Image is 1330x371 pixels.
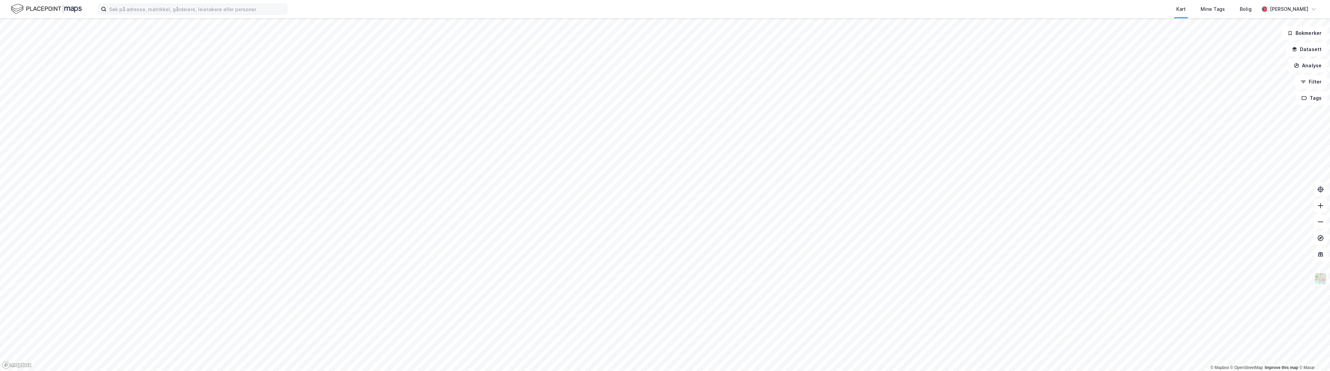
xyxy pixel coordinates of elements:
button: Analyse [1288,59,1327,72]
a: Mapbox homepage [2,361,32,369]
img: Z [1314,272,1327,285]
a: Mapbox [1210,365,1229,370]
button: Filter [1295,75,1327,89]
div: Kontrollprogram for chat [1296,339,1330,371]
a: OpenStreetMap [1230,365,1263,370]
input: Søk på adresse, matrikkel, gårdeiere, leietakere eller personer [106,4,287,14]
a: Improve this map [1265,365,1298,370]
img: logo.f888ab2527a4732fd821a326f86c7f29.svg [11,3,82,15]
iframe: Chat Widget [1296,339,1330,371]
button: Datasett [1286,43,1327,56]
button: Bokmerker [1282,26,1327,40]
div: Bolig [1240,5,1252,13]
div: [PERSON_NAME] [1270,5,1308,13]
div: Mine Tags [1201,5,1225,13]
div: Kart [1176,5,1186,13]
button: Tags [1296,91,1327,105]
